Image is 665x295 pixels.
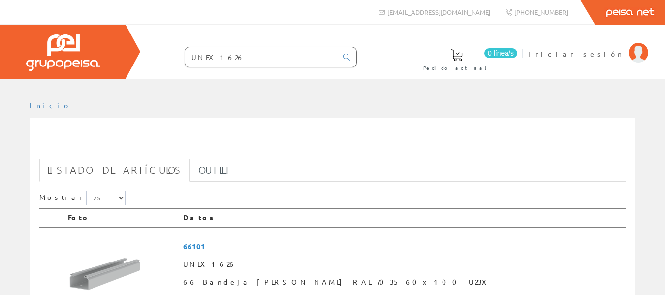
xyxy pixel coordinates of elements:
[183,273,622,291] span: 66 Bandeja [PERSON_NAME] RAL7035 60x100 U23X
[179,208,626,227] th: Datos
[528,49,624,59] span: Iniciar sesión
[514,8,568,16] span: [PHONE_NUMBER]
[423,63,490,73] span: Pedido actual
[39,191,126,205] label: Mostrar
[39,159,190,182] a: Listado de artículos
[185,47,337,67] input: Buscar ...
[64,208,179,227] th: Foto
[183,237,622,256] span: 66101
[26,34,100,71] img: Grupo Peisa
[528,41,648,50] a: Iniciar sesión
[387,8,490,16] span: [EMAIL_ADDRESS][DOMAIN_NAME]
[484,48,517,58] span: 0 línea/s
[183,256,622,273] span: UNEX1626
[190,159,239,182] a: Outlet
[86,191,126,205] select: Mostrar
[30,101,71,110] a: Inicio
[39,134,626,154] h1: UNEX1626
